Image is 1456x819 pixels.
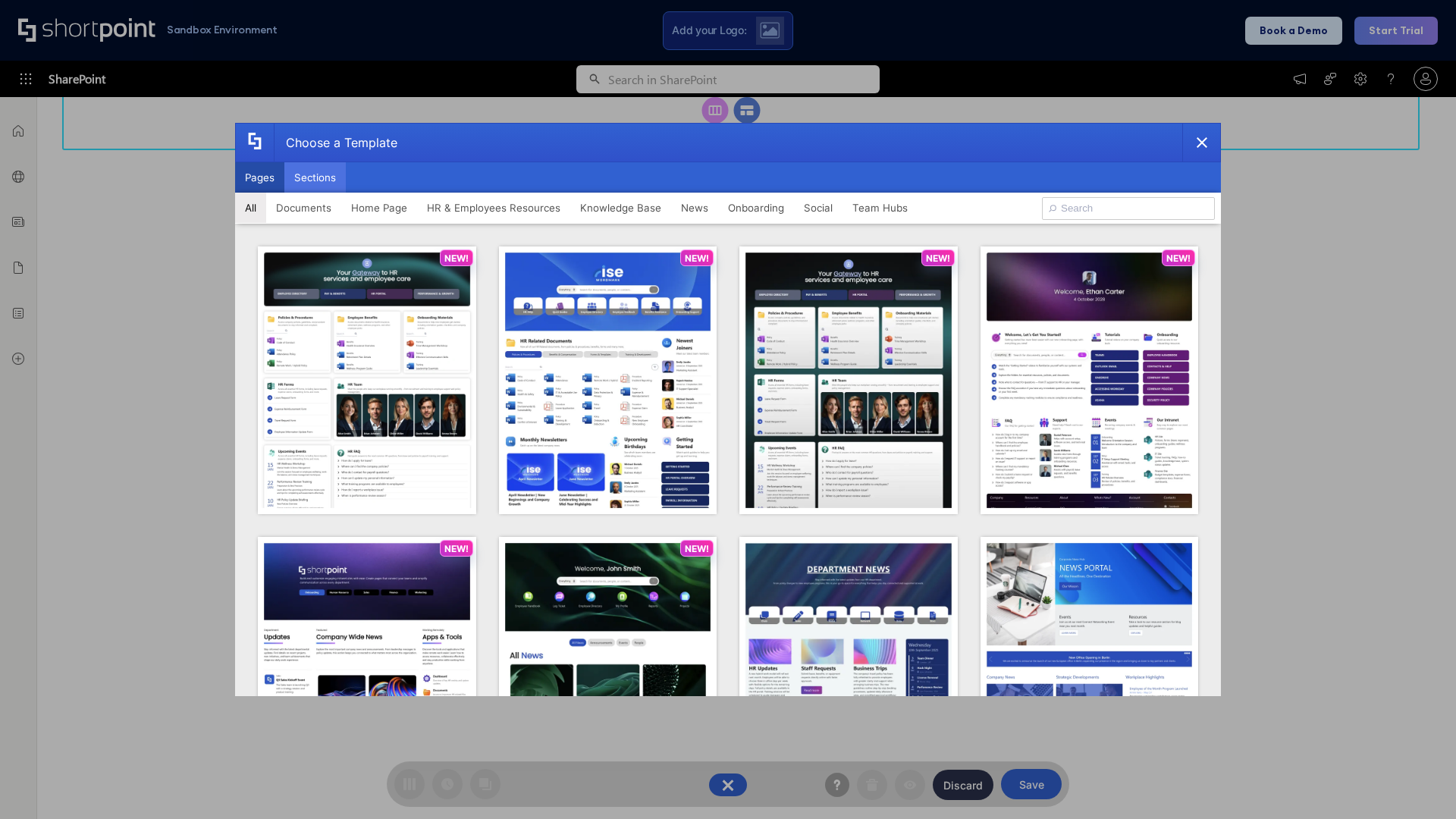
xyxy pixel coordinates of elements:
p: NEW! [444,543,469,554]
button: Pages [235,162,284,193]
p: NEW! [444,253,469,264]
p: NEW! [926,253,950,264]
button: News [671,193,718,223]
p: NEW! [685,253,709,264]
button: Knowledge Base [570,193,671,223]
button: Social [794,193,843,223]
input: Search [1042,197,1215,220]
p: NEW! [685,543,709,554]
button: Onboarding [718,193,794,223]
button: Documents [266,193,341,223]
button: All [235,193,266,223]
div: Choose a Template [274,124,397,162]
iframe: Chat Widget [1380,746,1456,819]
p: NEW! [1166,253,1191,264]
div: template selector [235,123,1221,696]
button: HR & Employees Resources [417,193,570,223]
button: Team Hubs [843,193,918,223]
button: Sections [284,162,346,193]
button: Home Page [341,193,417,223]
